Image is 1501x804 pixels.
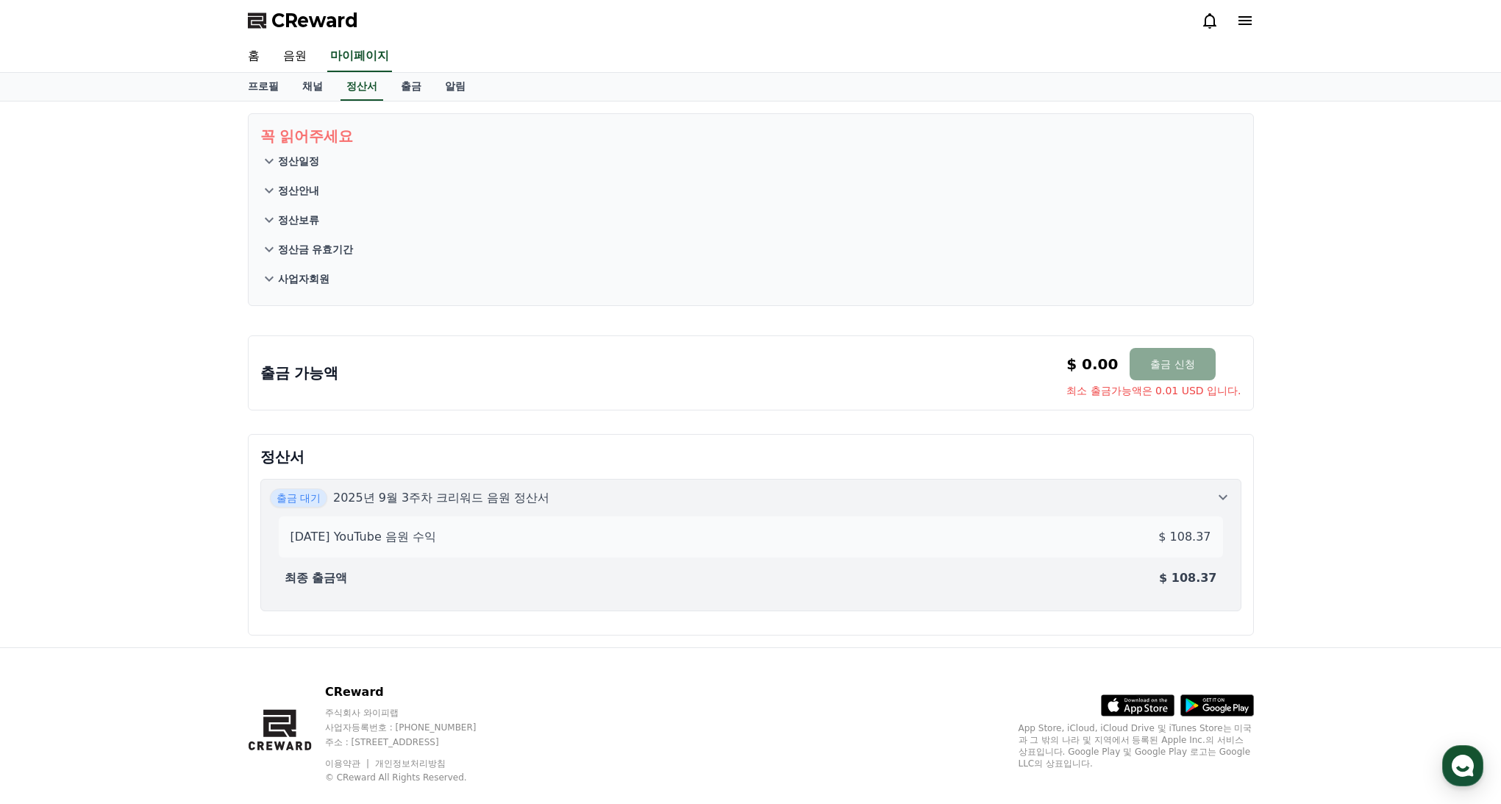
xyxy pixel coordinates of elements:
[248,9,358,32] a: CReward
[327,41,392,72] a: 마이페이지
[260,235,1241,264] button: 정산금 유효기간
[278,242,354,257] p: 정산금 유효기간
[389,73,433,101] a: 출금
[433,73,477,101] a: 알림
[271,41,318,72] a: 음원
[236,41,271,72] a: 홈
[290,528,436,546] p: [DATE] YouTube 음원 수익
[260,146,1241,176] button: 정산일정
[260,479,1241,611] button: 출금 대기 2025년 9월 3주차 크리워드 음원 정산서 [DATE] YouTube 음원 수익 $ 108.37 최종 출금액 $ 108.37
[325,758,371,769] a: 이용약관
[1066,383,1241,398] span: 최소 출금가능액은 0.01 USD 입니다.
[260,363,339,383] p: 출금 가능액
[1159,569,1216,587] p: $ 108.37
[278,183,319,198] p: 정산안내
[260,126,1241,146] p: 꼭 읽어주세요
[290,73,335,101] a: 채널
[1066,354,1118,374] p: $ 0.00
[285,569,348,587] p: 최종 출금액
[1130,348,1215,380] button: 출금 신청
[325,736,505,748] p: 주소 : [STREET_ADDRESS]
[270,488,327,508] span: 출금 대기
[325,707,505,719] p: 주식회사 와이피랩
[260,264,1241,294] button: 사업자회원
[271,9,358,32] span: CReward
[190,466,282,503] a: Settings
[325,683,505,701] p: CReward
[325,722,505,733] p: 사업자등록번호 : [PHONE_NUMBER]
[278,271,329,286] p: 사업자회원
[122,489,165,501] span: Messages
[218,488,254,500] span: Settings
[1019,722,1254,769] p: App Store, iCloud, iCloud Drive 및 iTunes Store는 미국과 그 밖의 나라 및 지역에서 등록된 Apple Inc.의 서비스 상표입니다. Goo...
[325,772,505,783] p: © CReward All Rights Reserved.
[260,176,1241,205] button: 정산안내
[97,466,190,503] a: Messages
[278,154,319,168] p: 정산일정
[236,73,290,101] a: 프로필
[375,758,446,769] a: 개인정보처리방침
[278,213,319,227] p: 정산보류
[333,489,550,507] p: 2025년 9월 3주차 크리워드 음원 정산서
[4,466,97,503] a: Home
[260,447,1241,467] p: 정산서
[260,205,1241,235] button: 정산보류
[1158,528,1211,546] p: $ 108.37
[341,73,383,101] a: 정산서
[38,488,63,500] span: Home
